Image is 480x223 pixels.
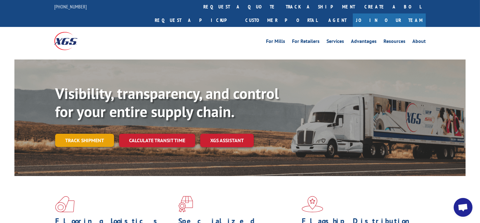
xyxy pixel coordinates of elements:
a: Calculate transit time [119,134,195,147]
a: Advantages [351,39,377,46]
a: Agent [322,13,353,27]
b: Visibility, transparency, and control for your entire supply chain. [55,84,279,121]
a: For Mills [266,39,285,46]
a: For Retailers [292,39,320,46]
a: About [412,39,426,46]
a: [PHONE_NUMBER] [54,3,87,10]
a: Join Our Team [353,13,426,27]
a: Track shipment [55,134,114,147]
a: Request a pickup [150,13,241,27]
a: Resources [383,39,405,46]
img: xgs-icon-flagship-distribution-model-red [302,196,323,212]
img: xgs-icon-focused-on-flooring-red [178,196,193,212]
img: xgs-icon-total-supply-chain-intelligence-red [55,196,75,212]
a: XGS ASSISTANT [200,134,254,147]
a: Services [326,39,344,46]
a: Customer Portal [241,13,322,27]
div: Open chat [454,198,472,217]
